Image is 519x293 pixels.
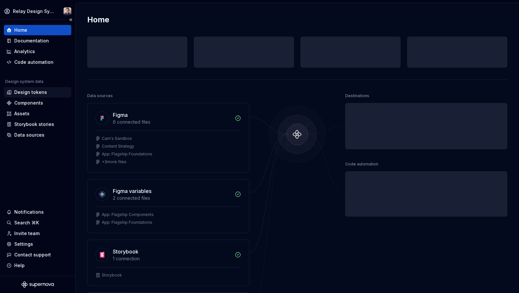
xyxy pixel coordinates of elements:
a: Analytics [4,46,71,57]
h2: Home [87,15,109,25]
div: Storybook [113,248,138,255]
button: Contact support [4,250,71,260]
div: Settings [14,241,33,247]
div: 2 connected files [113,195,231,201]
a: Storybook1 connectionStorybook [87,240,249,286]
a: Figma variables2 connected filesApp: Flagship ComponentsApp: Flagship Foundations [87,179,249,233]
div: App: Flagship Components [102,212,154,217]
div: Analytics [14,48,35,55]
a: Design tokens [4,87,71,97]
div: Invite team [14,230,40,237]
div: Components [14,100,43,106]
div: Documentation [14,38,49,44]
button: Relay Design SystemBobby Tan [1,4,74,18]
div: App: Flagship Foundations [102,152,152,157]
a: Code automation [4,57,71,67]
div: Figma [113,111,128,119]
div: Notifications [14,209,44,215]
div: 1 connection [113,255,231,262]
button: Collapse sidebar [66,15,75,24]
a: Storybook stories [4,119,71,130]
div: Destinations [345,91,369,100]
div: Contact support [14,252,51,258]
div: + 3 more files [102,159,126,164]
div: Search ⌘K [14,220,39,226]
div: Data sources [87,91,113,100]
div: Data sources [14,132,44,138]
a: Assets [4,108,71,119]
div: Design tokens [14,89,47,96]
button: Help [4,260,71,271]
a: Home [4,25,71,35]
div: Code automation [345,160,378,169]
a: Documentation [4,36,71,46]
div: Cam's Sandbox [102,136,132,141]
a: Figma6 connected filesCam's SandboxContent StrategyApp: Flagship Foundations+3more files [87,103,249,173]
div: Storybook stories [14,121,54,128]
div: Home [14,27,27,33]
div: Code automation [14,59,53,65]
a: Settings [4,239,71,249]
div: Help [14,262,25,269]
img: Bobby Tan [64,7,71,15]
div: Relay Design System [13,8,54,15]
button: Notifications [4,207,71,217]
div: Content Strategy [102,144,134,149]
div: Assets [14,110,29,117]
a: Data sources [4,130,71,140]
button: Search ⌘K [4,218,71,228]
svg: Supernova Logo [21,281,54,288]
a: Invite team [4,228,71,239]
div: Storybook [102,273,122,278]
div: Design system data [5,79,43,84]
div: Figma variables [113,187,151,195]
a: Components [4,98,71,108]
div: 6 connected files [113,119,231,125]
div: App: Flagship Foundations [102,220,152,225]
